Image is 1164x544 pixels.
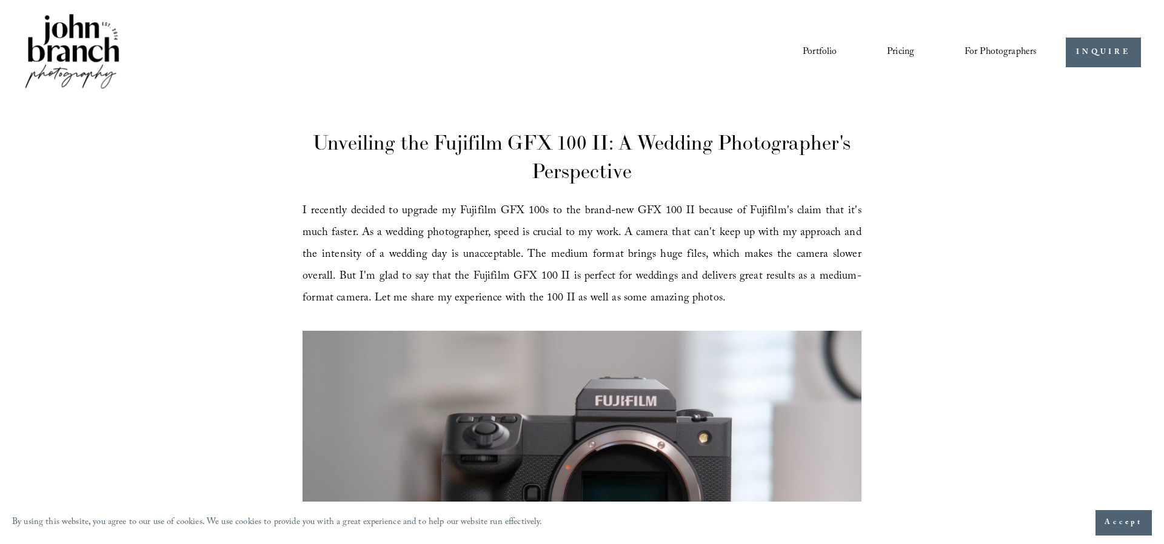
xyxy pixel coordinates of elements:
span: For Photographers [965,43,1037,62]
img: John Branch IV Photography [23,12,121,93]
a: Pricing [887,42,914,63]
p: By using this website, you agree to our use of cookies. We use cookies to provide you with a grea... [12,514,543,532]
button: Accept [1095,510,1152,536]
a: folder dropdown [965,42,1037,63]
span: Accept [1105,517,1143,529]
a: INQUIRE [1066,38,1140,67]
span: I recently decided to upgrade my Fujifilm GFX 100s to the brand-new GFX 100 II because of Fujifil... [303,202,861,308]
h1: Unveiling the Fujifilm GFX 100 II: A Wedding Photographer's Perspective [303,128,861,185]
a: Portfolio [803,42,837,63]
